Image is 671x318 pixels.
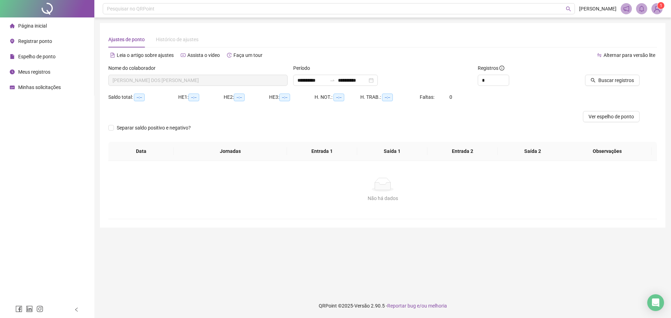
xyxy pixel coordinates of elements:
span: Ver espelho de ponto [589,113,634,120]
span: search [566,6,571,12]
span: [PERSON_NAME] [579,5,616,13]
span: Minhas solicitações [18,84,61,90]
span: Página inicial [18,23,47,29]
span: linkedin [26,305,33,312]
div: Não há dados [117,194,649,202]
div: HE 3: [269,93,315,101]
span: Leia o artigo sobre ajustes [117,52,174,58]
th: Saída 1 [357,142,427,161]
span: --:-- [234,94,245,101]
span: --:-- [188,94,199,101]
span: environment [10,39,15,44]
span: notification [623,6,629,12]
span: --:-- [134,94,145,101]
span: to [330,77,335,83]
span: swap-right [330,77,335,83]
span: Faça um tour [233,52,262,58]
span: Histórico de ajustes [156,37,199,42]
span: history [227,53,232,58]
button: Ver espelho de ponto [583,111,640,122]
th: Entrada 1 [287,142,357,161]
label: Nome do colaborador [108,64,160,72]
span: left [74,307,79,312]
span: swap [597,53,602,58]
sup: Atualize o seu contato no menu Meus Dados [657,2,664,9]
span: youtube [181,53,186,58]
img: 92269 [652,3,662,14]
button: Buscar registros [585,75,640,86]
footer: QRPoint © 2025 - 2.90.5 - [94,294,671,318]
div: H. NOT.: [315,93,360,101]
span: LUAN DE MEDEIROS DOS SANTOS [113,75,283,86]
span: 1 [660,3,662,8]
span: Observações [568,147,646,155]
div: HE 2: [224,93,269,101]
label: Período [293,64,315,72]
span: info-circle [499,66,504,71]
span: Separar saldo positivo e negativo? [114,124,194,132]
span: Registrar ponto [18,38,52,44]
div: Saldo total: [108,93,178,101]
span: Espelho de ponto [18,54,56,59]
div: H. TRAB.: [360,93,420,101]
span: --:-- [333,94,344,101]
span: 0 [449,94,452,100]
th: Entrada 2 [427,142,498,161]
span: home [10,23,15,28]
th: Jornadas [174,142,287,161]
span: Ajustes de ponto [108,37,145,42]
span: --:-- [382,94,393,101]
span: Meus registros [18,69,50,75]
span: file-text [110,53,115,58]
span: Alternar para versão lite [604,52,655,58]
span: instagram [36,305,43,312]
th: Data [108,142,174,161]
div: HE 1: [178,93,224,101]
span: Registros [478,64,504,72]
span: facebook [15,305,22,312]
span: Assista o vídeo [187,52,220,58]
span: Buscar registros [598,76,634,84]
span: bell [638,6,645,12]
span: file [10,54,15,59]
span: clock-circle [10,69,15,74]
div: Open Intercom Messenger [647,294,664,311]
th: Observações [563,142,652,161]
span: Reportar bug e/ou melhoria [387,303,447,309]
th: Saída 2 [498,142,568,161]
span: Versão [354,303,370,309]
span: schedule [10,85,15,90]
span: search [591,78,596,83]
span: --:-- [279,94,290,101]
span: Faltas: [420,94,435,100]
